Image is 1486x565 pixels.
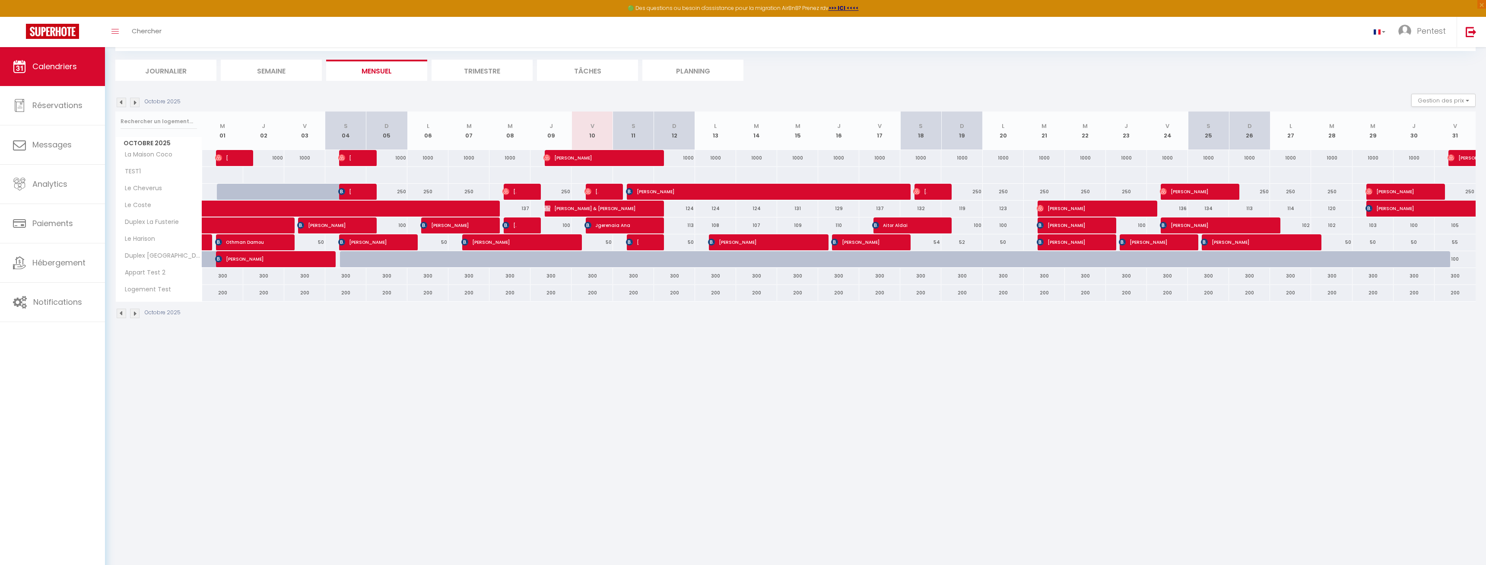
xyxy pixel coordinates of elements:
[654,217,695,233] div: 113
[215,150,229,166] span: [PERSON_NAME]
[407,268,448,284] div: 300
[818,268,859,284] div: 300
[1041,122,1047,130] abbr: M
[537,60,638,81] li: Tâches
[1394,150,1435,166] div: 1000
[736,285,777,301] div: 200
[117,150,175,160] span: La Maison Coco
[530,184,572,200] div: 250
[584,183,598,200] span: [PERSON_NAME]
[1311,217,1352,233] div: 102
[1353,112,1394,150] th: 29
[913,183,927,200] span: [PERSON_NAME]
[1289,122,1292,130] abbr: L
[777,201,818,217] div: 131
[613,268,654,284] div: 300
[859,150,900,166] div: 1000
[777,268,818,284] div: 300
[1065,184,1106,200] div: 250
[777,217,818,233] div: 109
[714,122,717,130] abbr: L
[983,285,1024,301] div: 200
[220,122,225,130] abbr: M
[1394,112,1435,150] th: 30
[1435,268,1476,284] div: 300
[695,112,736,150] th: 13
[117,201,153,210] span: Le Coste
[983,217,1024,233] div: 100
[736,268,777,284] div: 300
[1229,184,1270,200] div: 250
[1147,285,1188,301] div: 200
[1065,285,1106,301] div: 200
[837,122,841,130] abbr: J
[1188,268,1229,284] div: 300
[1270,285,1311,301] div: 200
[859,112,900,150] th: 17
[1311,184,1352,200] div: 250
[1435,234,1476,250] div: 55
[145,309,181,317] p: Octobre 2025
[502,183,516,200] span: [PERSON_NAME]
[1160,183,1215,200] span: [PERSON_NAME]
[613,112,654,150] th: 11
[448,268,489,284] div: 300
[366,184,407,200] div: 250
[1353,150,1394,166] div: 1000
[1353,268,1394,284] div: 300
[530,285,572,301] div: 200
[407,184,448,200] div: 250
[1353,217,1394,233] div: 103
[572,285,613,301] div: 200
[941,150,982,166] div: 1000
[1311,268,1352,284] div: 300
[243,150,284,166] div: 1000
[1435,285,1476,301] div: 200
[900,268,941,284] div: 300
[489,201,530,217] div: 137
[407,150,448,166] div: 1000
[117,184,164,193] span: Le Cheverus
[695,150,736,166] div: 1000
[654,268,695,284] div: 300
[407,234,448,250] div: 50
[1417,26,1446,36] span: Pentest
[366,112,407,150] th: 05
[859,268,900,284] div: 300
[584,217,639,233] span: Jgerenaia Ana
[818,217,859,233] div: 110
[1024,268,1065,284] div: 300
[1229,285,1270,301] div: 200
[708,234,804,250] span: [PERSON_NAME]
[1270,184,1311,200] div: 250
[1201,234,1297,250] span: [PERSON_NAME]
[1024,150,1065,166] div: 1000
[818,112,859,150] th: 16
[900,285,941,301] div: 200
[1311,150,1352,166] div: 1000
[1394,285,1435,301] div: 200
[262,122,265,130] abbr: J
[489,112,530,150] th: 08
[32,100,83,111] span: Réservations
[736,150,777,166] div: 1000
[1147,268,1188,284] div: 300
[1024,285,1065,301] div: 200
[983,234,1024,250] div: 50
[654,234,695,250] div: 50
[572,234,613,250] div: 50
[543,150,639,166] span: [PERSON_NAME]
[736,217,777,233] div: 107
[221,60,322,81] li: Semaine
[33,297,82,307] span: Notifications
[1466,26,1476,37] img: logout
[695,217,736,233] div: 108
[1270,150,1311,166] div: 1000
[215,234,270,250] span: Othman Damou
[941,217,982,233] div: 100
[338,183,352,200] span: [PERSON_NAME]
[872,217,927,233] span: Aitor Aldai
[1165,122,1169,130] abbr: V
[1370,122,1375,130] abbr: M
[1392,17,1457,47] a: ... Pentest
